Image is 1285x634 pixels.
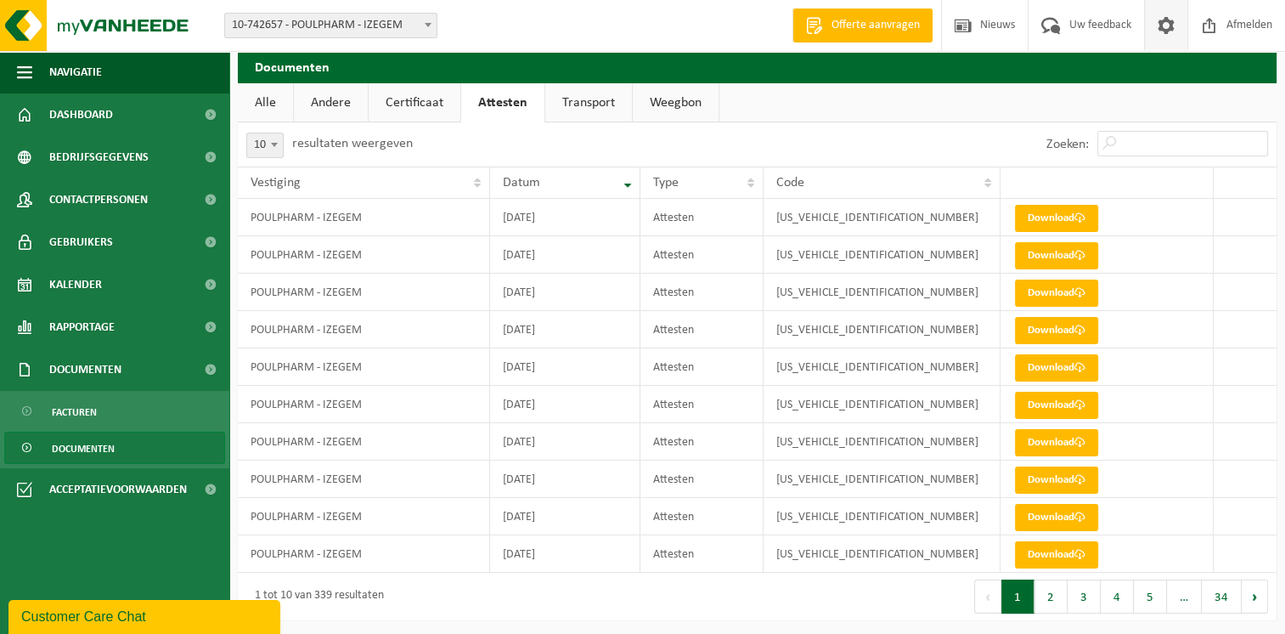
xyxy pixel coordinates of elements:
[238,199,490,236] td: POULPHARM - IZEGEM
[640,236,764,274] td: Attesten
[246,133,284,158] span: 10
[640,199,764,236] td: Attesten
[8,597,284,634] iframe: chat widget
[238,83,293,122] a: Alle
[1015,242,1098,269] a: Download
[490,386,640,423] td: [DATE]
[238,274,490,311] td: POULPHARM - IZEGEM
[490,274,640,311] td: [DATE]
[1015,205,1098,232] a: Download
[49,263,102,306] span: Kalender
[49,51,102,93] span: Navigatie
[4,432,225,464] a: Documenten
[490,199,640,236] td: [DATE]
[764,274,1000,311] td: [US_VEHICLE_IDENTIFICATION_NUMBER]
[52,396,97,428] span: Facturen
[503,176,540,190] span: Datum
[49,468,187,511] span: Acceptatievoorwaarden
[1202,580,1242,614] button: 34
[238,49,1277,82] h2: Documenten
[1034,580,1068,614] button: 2
[633,83,719,122] a: Weegbon
[1167,580,1202,614] span: …
[238,498,490,535] td: POULPHARM - IZEGEM
[640,311,764,348] td: Attesten
[764,461,1000,498] td: [US_VEHICLE_IDENTIFICATION_NUMBER]
[238,386,490,423] td: POULPHARM - IZEGEM
[764,535,1000,573] td: [US_VEHICLE_IDENTIFICATION_NUMBER]
[294,83,368,122] a: Andere
[238,461,490,498] td: POULPHARM - IZEGEM
[640,423,764,461] td: Attesten
[490,311,640,348] td: [DATE]
[640,461,764,498] td: Attesten
[251,176,301,190] span: Vestiging
[974,580,1001,614] button: Previous
[1068,580,1101,614] button: 3
[1015,280,1098,307] a: Download
[640,348,764,386] td: Attesten
[490,498,640,535] td: [DATE]
[827,17,924,34] span: Offerte aanvragen
[246,581,384,612] div: 1 tot 10 van 339 resultaten
[49,178,148,221] span: Contactpersonen
[49,348,121,391] span: Documenten
[49,93,113,136] span: Dashboard
[1015,504,1098,531] a: Download
[1015,467,1098,494] a: Download
[1015,392,1098,419] a: Download
[369,83,460,122] a: Certificaat
[224,13,437,38] span: 10-742657 - POULPHARM - IZEGEM
[792,8,933,42] a: Offerte aanvragen
[490,423,640,461] td: [DATE]
[490,236,640,274] td: [DATE]
[490,461,640,498] td: [DATE]
[653,176,679,190] span: Type
[1001,580,1034,614] button: 1
[238,348,490,386] td: POULPHARM - IZEGEM
[4,395,225,427] a: Facturen
[238,236,490,274] td: POULPHARM - IZEGEM
[1015,429,1098,456] a: Download
[238,423,490,461] td: POULPHARM - IZEGEM
[461,83,544,122] a: Attesten
[1101,580,1134,614] button: 4
[292,137,413,150] label: resultaten weergeven
[52,433,115,465] span: Documenten
[49,136,149,178] span: Bedrijfsgegevens
[764,311,1000,348] td: [US_VEHICLE_IDENTIFICATION_NUMBER]
[640,535,764,573] td: Attesten
[490,348,640,386] td: [DATE]
[545,83,632,122] a: Transport
[49,221,113,263] span: Gebruikers
[640,498,764,535] td: Attesten
[490,535,640,573] td: [DATE]
[1242,580,1268,614] button: Next
[776,176,804,190] span: Code
[49,306,115,348] span: Rapportage
[1015,354,1098,382] a: Download
[1015,317,1098,344] a: Download
[225,14,437,37] span: 10-742657 - POULPHARM - IZEGEM
[1134,580,1167,614] button: 5
[1015,541,1098,569] a: Download
[640,274,764,311] td: Attesten
[764,348,1000,386] td: [US_VEHICLE_IDENTIFICATION_NUMBER]
[764,498,1000,535] td: [US_VEHICLE_IDENTIFICATION_NUMBER]
[247,133,283,157] span: 10
[764,236,1000,274] td: [US_VEHICLE_IDENTIFICATION_NUMBER]
[764,199,1000,236] td: [US_VEHICLE_IDENTIFICATION_NUMBER]
[238,535,490,573] td: POULPHARM - IZEGEM
[238,311,490,348] td: POULPHARM - IZEGEM
[640,386,764,423] td: Attesten
[764,423,1000,461] td: [US_VEHICLE_IDENTIFICATION_NUMBER]
[1046,138,1089,151] label: Zoeken:
[764,386,1000,423] td: [US_VEHICLE_IDENTIFICATION_NUMBER]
